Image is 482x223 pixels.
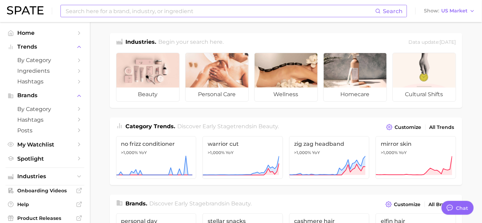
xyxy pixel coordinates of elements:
[17,141,73,148] span: My Watchlist
[393,53,456,102] a: cultural shifts
[381,141,451,147] span: mirror skin
[6,199,84,210] a: Help
[6,76,84,87] a: Hashtags
[121,150,138,155] span: >1,000%
[17,92,73,99] span: Brands
[383,8,403,14] span: Search
[158,38,224,47] h2: Begin your search here.
[422,7,477,16] button: ShowUS Market
[17,78,73,85] span: Hashtags
[208,141,278,147] span: warrior cut
[6,114,84,125] a: Hashtags
[139,150,147,155] span: YoY
[226,150,234,155] span: YoY
[17,187,73,194] span: Onboarding Videos
[294,150,311,155] span: >1,000%
[17,30,73,36] span: Home
[394,202,421,207] span: Customize
[202,136,283,179] a: warrior cut>1,000% YoY
[385,122,423,132] button: Customize
[17,155,73,162] span: Spotlight
[116,136,197,179] a: no frizz conditioner>1,000% YoY
[428,123,456,132] a: All Trends
[17,44,73,50] span: Trends
[186,88,248,101] span: personal care
[395,124,422,130] span: Customize
[255,88,318,101] span: wellness
[116,53,180,102] a: beauty
[6,65,84,76] a: Ingredients
[376,136,456,179] a: mirror skin>1,000% YoY
[294,141,365,147] span: zig zag headband
[312,150,320,155] span: YoY
[409,38,456,47] div: Data update: [DATE]
[384,200,422,209] button: Customize
[6,153,84,164] a: Spotlight
[208,150,225,155] span: >1,000%
[17,57,73,63] span: by Category
[289,136,370,179] a: zig zag headband>1,000% YoY
[441,9,467,13] span: US Market
[7,6,44,14] img: SPATE
[6,42,84,52] button: Trends
[399,150,407,155] span: YoY
[17,68,73,74] span: Ingredients
[258,123,278,130] span: beauty
[6,55,84,65] a: by Category
[6,28,84,38] a: Home
[427,200,456,209] a: All Brands
[323,53,387,102] a: homecare
[231,200,251,207] span: beauty
[254,53,318,102] a: wellness
[6,171,84,182] button: Industries
[126,200,148,207] span: Brands .
[424,9,439,13] span: Show
[381,150,398,155] span: >1,000%
[149,200,252,207] span: Discover Early Stage brands in .
[17,201,73,207] span: Help
[17,215,73,221] span: Product Releases
[185,53,249,102] a: personal care
[126,38,157,47] h1: Industries.
[6,185,84,196] a: Onboarding Videos
[6,104,84,114] a: by Category
[393,88,456,101] span: cultural shifts
[429,202,454,207] span: All Brands
[126,123,176,130] span: Category Trends .
[17,106,73,112] span: by Category
[17,127,73,134] span: Posts
[6,125,84,136] a: Posts
[6,90,84,101] button: Brands
[6,139,84,150] a: My Watchlist
[65,5,375,17] input: Search here for a brand, industry, or ingredient
[116,88,179,101] span: beauty
[17,173,73,180] span: Industries
[17,116,73,123] span: Hashtags
[429,124,454,130] span: All Trends
[121,141,191,147] span: no frizz conditioner
[324,88,387,101] span: homecare
[177,123,279,130] span: Discover Early Stage trends in .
